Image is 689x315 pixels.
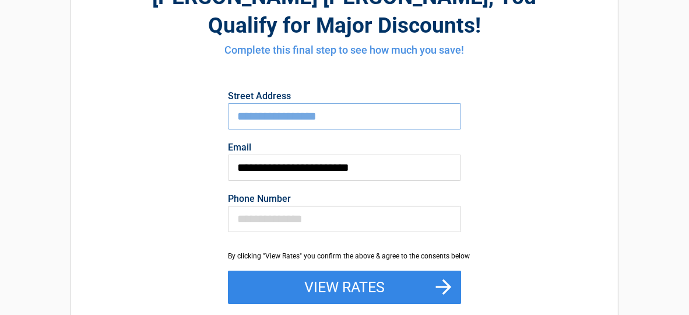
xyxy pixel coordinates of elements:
[228,143,461,152] label: Email
[228,92,461,101] label: Street Address
[228,251,461,261] div: By clicking "View Rates" you confirm the above & agree to the consents below
[228,271,461,304] button: View Rates
[228,194,461,204] label: Phone Number
[135,43,554,58] h4: Complete this final step to see how much you save!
